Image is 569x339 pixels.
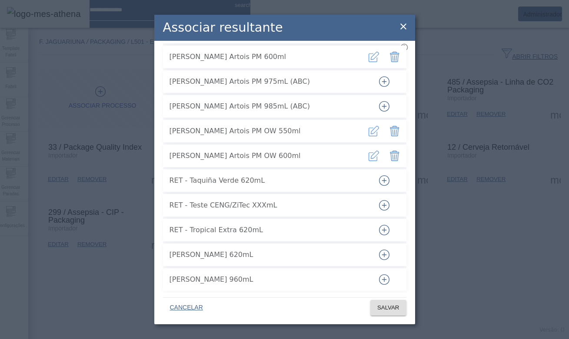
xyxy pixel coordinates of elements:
[170,200,365,211] span: RET - Teste CENG/ZiTec XXXmL
[163,18,283,37] h2: Associar resultante
[170,76,365,87] span: [PERSON_NAME] Artois PM 975mL (ABC)
[170,126,365,136] span: [PERSON_NAME] Artois PM OW 550ml
[170,175,365,186] span: RET - Taquiña Verde 620mL
[370,300,406,316] button: SALVAR
[170,151,365,161] span: [PERSON_NAME] Artois PM OW 600ml
[163,300,210,316] button: CANCELAR
[170,225,365,235] span: RET - Tropical Extra 620mL
[170,52,365,62] span: [PERSON_NAME] Artois PM 600ml
[170,250,365,260] span: [PERSON_NAME] 620mL
[170,303,203,312] span: CANCELAR
[170,274,365,285] span: [PERSON_NAME] 960mL
[170,101,365,112] span: [PERSON_NAME] Artois PM 985mL (ABC)
[377,303,399,312] span: SALVAR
